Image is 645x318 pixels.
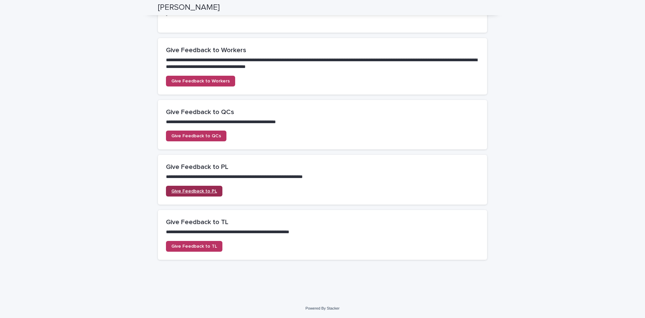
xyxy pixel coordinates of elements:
[166,163,479,171] h2: Give Feedback to PL
[171,79,230,83] span: Give Feedback to Workers
[171,134,221,138] span: Give Feedback to QCs
[171,189,217,193] span: Give Feedback to PL
[166,46,479,54] h2: Give Feedback to Workers
[305,306,339,310] a: Powered By Stacker
[166,108,479,116] h2: Give Feedback to QCs
[166,241,222,252] a: Give Feedback to TL
[158,3,220,12] h2: [PERSON_NAME]
[166,218,479,226] h2: Give Feedback to TL
[166,186,222,197] a: Give Feedback to PL
[166,12,265,19] p: -
[171,244,217,249] span: Give Feedback to TL
[166,76,235,86] a: Give Feedback to Workers
[166,131,226,141] a: Give Feedback to QCs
